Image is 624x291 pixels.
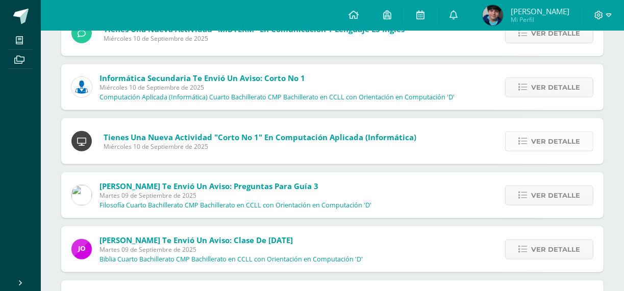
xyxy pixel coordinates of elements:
[99,255,363,263] p: Biblia Cuarto Bachillerato CMP Bachillerato en CCLL con Orientación en Computación 'D'
[483,5,503,25] img: efa2dac539197384e2cd2b5529bbecf5.png
[531,78,580,97] span: Ver detalle
[99,83,455,92] span: Miércoles 10 de Septiembre de 2025
[104,34,405,43] span: Miércoles 10 de Septiembre de 2025
[99,245,363,254] span: Martes 09 de Septiembre de 2025
[99,201,371,209] p: Filosofía Cuarto Bachillerato CMP Bachillerato en CCLL con Orientación en Computación 'D'
[511,6,569,16] span: [PERSON_NAME]
[511,15,569,24] span: Mi Perfil
[531,240,580,259] span: Ver detalle
[531,132,580,151] span: Ver detalle
[99,235,293,245] span: [PERSON_NAME] te envió un aviso: Clase de [DATE]
[99,93,455,101] p: Computación Aplicada (Informática) Cuarto Bachillerato CMP Bachillerato en CCLL con Orientación e...
[71,239,92,259] img: 6614adf7432e56e5c9e182f11abb21f1.png
[99,181,318,191] span: [PERSON_NAME] te envió un aviso: Preguntas para guía 3
[531,186,580,205] span: Ver detalle
[71,77,92,97] img: 6ed6846fa57649245178fca9fc9a58dd.png
[99,191,371,200] span: Martes 09 de Septiembre de 2025
[71,185,92,205] img: 6dfd641176813817be49ede9ad67d1c4.png
[99,73,305,83] span: Informática Secundaria te envió un aviso: Corto No 1
[104,132,416,142] span: Tienes una nueva actividad "Corto No 1" En Computación Aplicada (Informática)
[104,142,416,151] span: Miércoles 10 de Septiembre de 2025
[531,24,580,43] span: Ver detalle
